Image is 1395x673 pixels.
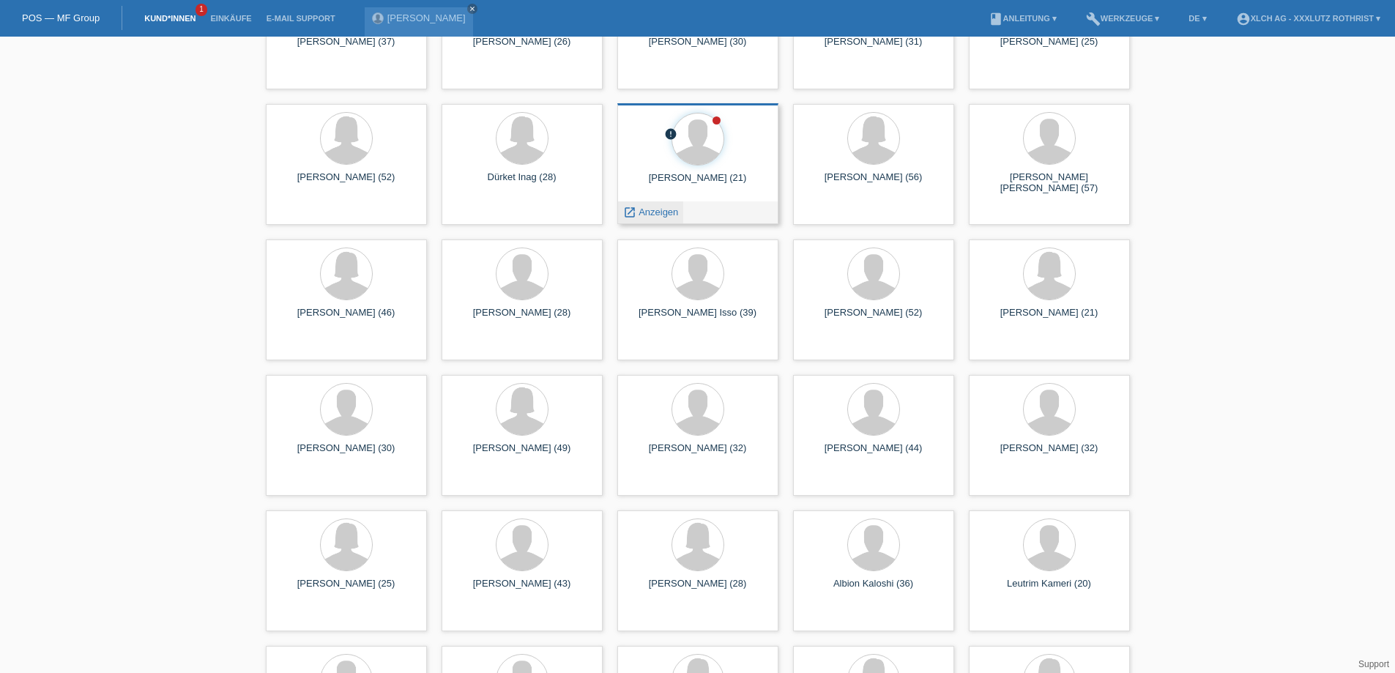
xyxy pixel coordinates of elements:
[259,14,343,23] a: E-Mail Support
[1086,12,1101,26] i: build
[805,307,942,330] div: [PERSON_NAME] (52)
[981,442,1118,466] div: [PERSON_NAME] (32)
[629,172,767,196] div: [PERSON_NAME] (21)
[387,12,466,23] a: [PERSON_NAME]
[805,578,942,601] div: Albion Kaloshi (36)
[629,307,767,330] div: [PERSON_NAME] Isso (39)
[981,307,1118,330] div: [PERSON_NAME] (21)
[278,307,415,330] div: [PERSON_NAME] (46)
[805,442,942,466] div: [PERSON_NAME] (44)
[981,36,1118,59] div: [PERSON_NAME] (25)
[623,206,636,219] i: launch
[278,578,415,601] div: [PERSON_NAME] (25)
[196,4,207,16] span: 1
[805,36,942,59] div: [PERSON_NAME] (31)
[453,442,591,466] div: [PERSON_NAME] (49)
[989,12,1003,26] i: book
[664,127,677,141] i: error
[453,171,591,195] div: Dürket Inag (28)
[1181,14,1213,23] a: DE ▾
[1079,14,1167,23] a: buildWerkzeuge ▾
[1236,12,1251,26] i: account_circle
[1358,659,1389,669] a: Support
[453,578,591,601] div: [PERSON_NAME] (43)
[467,4,477,14] a: close
[453,36,591,59] div: [PERSON_NAME] (26)
[664,127,677,143] div: Unbestätigt, in Bearbeitung
[981,578,1118,601] div: Leutrim Kameri (20)
[278,36,415,59] div: [PERSON_NAME] (37)
[639,207,678,217] span: Anzeigen
[629,36,767,59] div: [PERSON_NAME] (30)
[629,442,767,466] div: [PERSON_NAME] (32)
[278,171,415,195] div: [PERSON_NAME] (52)
[22,12,100,23] a: POS — MF Group
[453,307,591,330] div: [PERSON_NAME] (28)
[278,442,415,466] div: [PERSON_NAME] (30)
[629,578,767,601] div: [PERSON_NAME] (28)
[203,14,258,23] a: Einkäufe
[981,14,1064,23] a: bookAnleitung ▾
[805,171,942,195] div: [PERSON_NAME] (56)
[623,207,679,217] a: launch Anzeigen
[1229,14,1388,23] a: account_circleXLCH AG - XXXLutz Rothrist ▾
[469,5,476,12] i: close
[137,14,203,23] a: Kund*innen
[981,171,1118,195] div: [PERSON_NAME] [PERSON_NAME] (57)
